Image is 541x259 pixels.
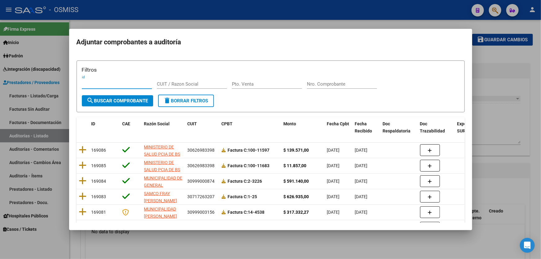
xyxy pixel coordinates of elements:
[383,121,411,133] span: Doc Respaldatoria
[164,97,171,104] mat-icon: delete
[327,179,340,184] span: [DATE]
[284,163,307,168] strong: $ 11.857,00
[457,121,485,133] span: Expediente SUR Asociado
[228,194,248,199] span: Factura C:
[122,121,131,126] span: CAE
[144,121,170,126] span: Razón Social
[87,98,148,104] span: Buscar Comprobante
[284,148,309,153] strong: $ 139.571,00
[228,179,262,184] strong: 2-3226
[188,121,197,126] span: CUIT
[219,117,281,138] datatable-header-cell: CPBT
[284,210,309,215] strong: $ 317.332,27
[91,179,106,184] span: 169084
[325,117,353,138] datatable-header-cell: Fecha Cpbt
[380,117,418,138] datatable-header-cell: Doc Respaldatoria
[228,163,270,168] strong: 100-11683
[144,160,180,179] span: MINISTERIO DE SALUD PCIA DE BS AS
[418,117,455,138] datatable-header-cell: Doc Trazabilidad
[520,238,535,253] div: Open Intercom Messenger
[228,163,248,168] span: Factura C:
[188,148,215,153] span: 30626983398
[158,95,214,107] button: Borrar Filtros
[77,36,465,48] h2: Adjuntar comprobantes a auditoría
[355,210,368,215] span: [DATE]
[228,210,248,215] span: Factura C:
[89,117,120,138] datatable-header-cell: ID
[185,117,219,138] datatable-header-cell: CUIT
[144,176,183,195] span: MUNICIPALIDAD DE GENERAL [PERSON_NAME]
[144,207,186,226] span: MUNICIPALIDAD [PERSON_NAME][GEOGRAPHIC_DATA]
[455,117,489,138] datatable-header-cell: Expediente SUR Asociado
[284,121,296,126] span: Monto
[228,179,248,184] span: Factura C:
[222,121,233,126] span: CPBT
[228,194,257,199] strong: 1-25
[327,210,340,215] span: [DATE]
[188,179,215,184] span: 30999000874
[355,179,368,184] span: [DATE]
[420,121,445,133] span: Doc Trazabilidad
[353,117,380,138] datatable-header-cell: Fecha Recibido
[355,163,368,168] span: [DATE]
[91,148,106,153] span: 169086
[188,210,215,215] span: 30999003156
[142,117,185,138] datatable-header-cell: Razón Social
[284,179,309,184] strong: $ 591.140,00
[82,66,459,74] h3: Filtros
[91,163,106,168] span: 169085
[144,191,177,203] span: SAMCO FRAY [PERSON_NAME]
[228,210,265,215] strong: 14-4538
[284,194,309,199] strong: $ 626.935,00
[327,121,349,126] span: Fecha Cpbt
[327,163,340,168] span: [DATE]
[87,97,94,104] mat-icon: search
[144,222,186,241] span: MUNICIPALIDAD [PERSON_NAME][GEOGRAPHIC_DATA]
[355,148,368,153] span: [DATE]
[144,145,180,164] span: MINISTERIO DE SALUD PCIA DE BS AS
[164,98,208,104] span: Borrar Filtros
[355,194,368,199] span: [DATE]
[82,95,153,106] button: Buscar Comprobante
[228,148,248,153] span: Factura C:
[355,121,372,133] span: Fecha Recibido
[188,194,215,199] span: 30717263207
[91,210,106,215] span: 169081
[91,121,95,126] span: ID
[188,163,215,168] span: 30626983398
[327,194,340,199] span: [DATE]
[281,117,325,138] datatable-header-cell: Monto
[327,148,340,153] span: [DATE]
[120,117,142,138] datatable-header-cell: CAE
[228,148,270,153] strong: 100-11597
[91,194,106,199] span: 169083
